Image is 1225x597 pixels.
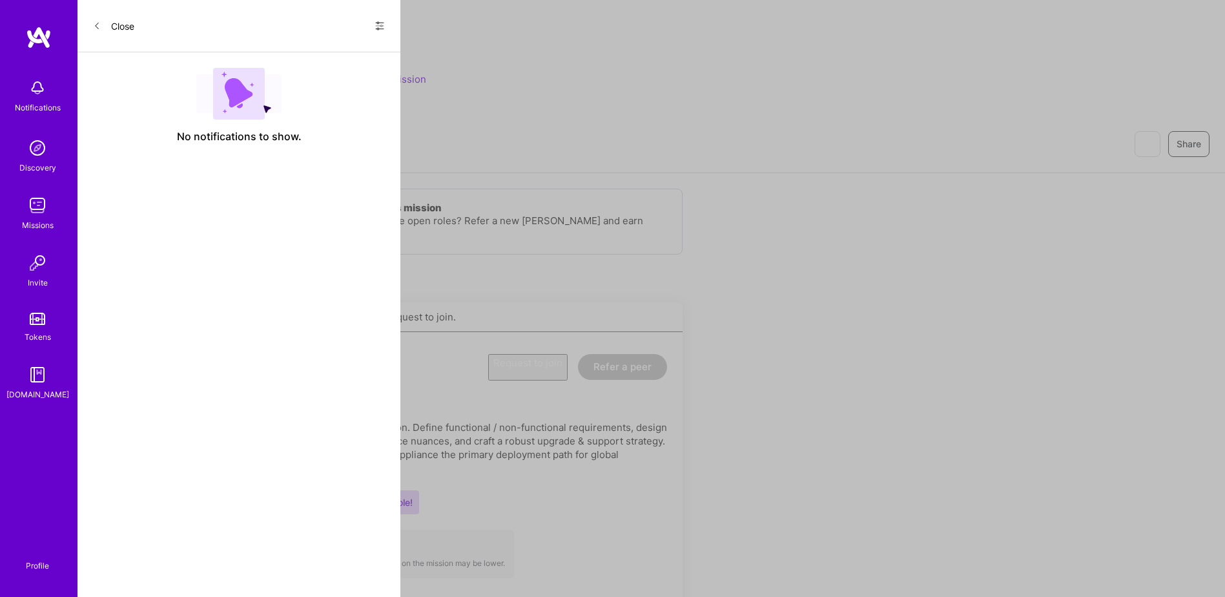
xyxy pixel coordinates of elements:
[25,362,50,388] img: guide book
[26,559,49,571] div: Profile
[177,130,302,143] span: No notifications to show.
[26,26,52,49] img: logo
[25,250,50,276] img: Invite
[30,313,45,325] img: tokens
[15,101,61,114] div: Notifications
[25,135,50,161] img: discovery
[28,276,48,289] div: Invite
[25,330,51,344] div: Tokens
[19,161,56,174] div: Discovery
[25,75,50,101] img: bell
[25,193,50,218] img: teamwork
[6,388,69,401] div: [DOMAIN_NAME]
[22,218,54,232] div: Missions
[93,16,134,36] button: Close
[196,68,282,120] img: empty
[21,545,54,571] a: Profile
